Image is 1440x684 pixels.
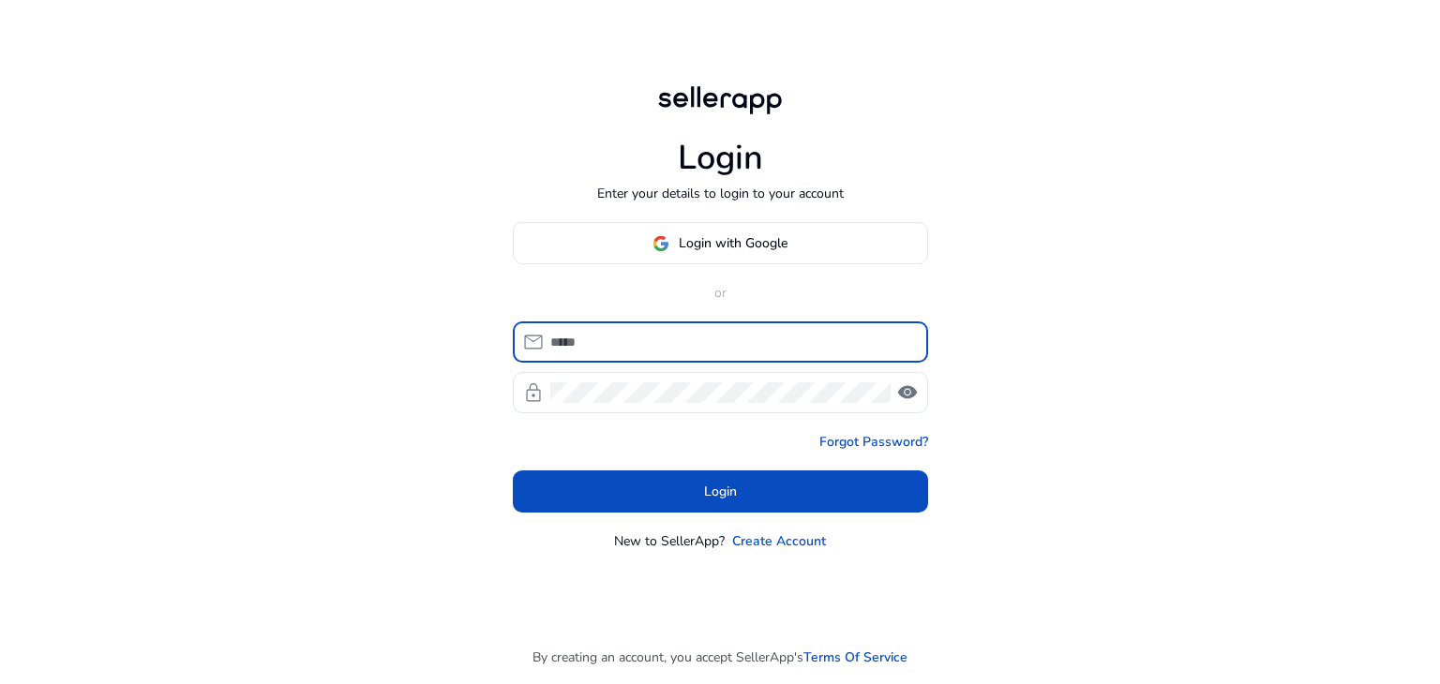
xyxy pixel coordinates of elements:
[597,184,844,203] p: Enter your details to login to your account
[679,233,787,253] span: Login with Google
[614,531,725,551] p: New to SellerApp?
[522,331,545,353] span: mail
[732,531,826,551] a: Create Account
[803,647,907,667] a: Terms Of Service
[522,381,545,404] span: lock
[652,235,669,252] img: google-logo.svg
[513,470,928,513] button: Login
[513,222,928,264] button: Login with Google
[678,138,763,178] h1: Login
[704,482,737,501] span: Login
[819,432,928,452] a: Forgot Password?
[513,283,928,303] p: or
[896,381,919,404] span: visibility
